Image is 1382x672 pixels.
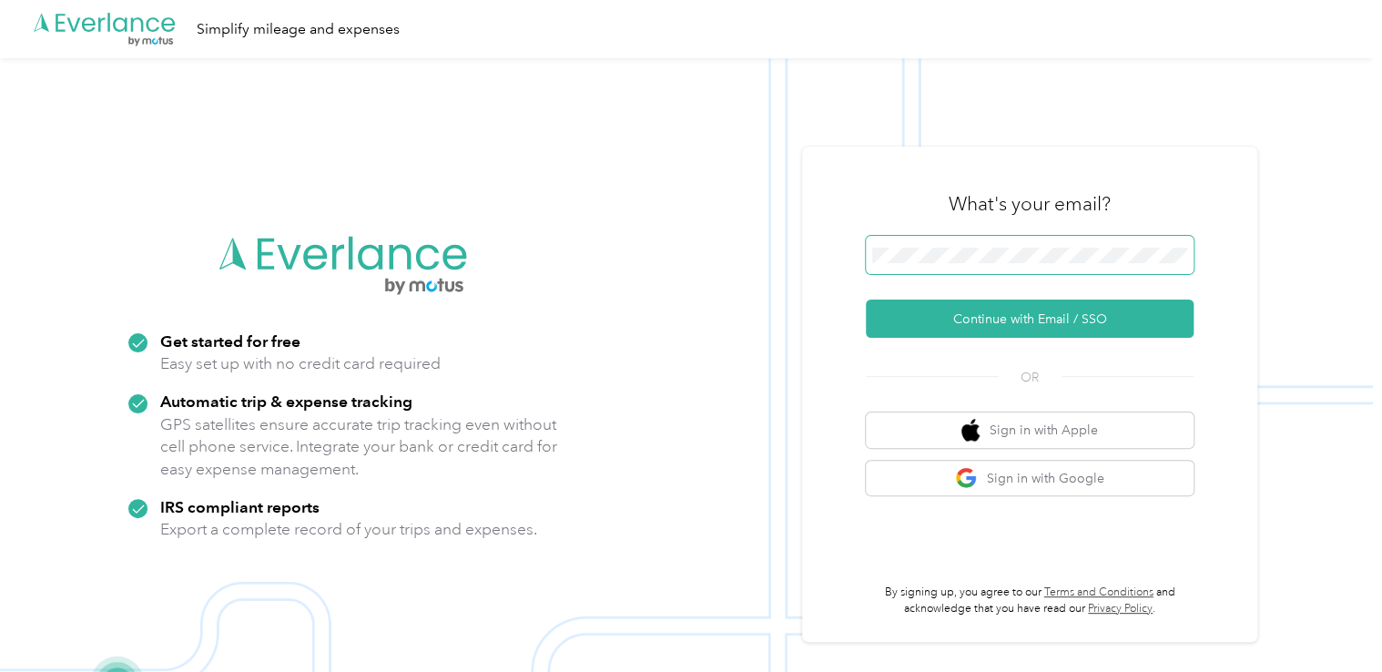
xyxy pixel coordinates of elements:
p: GPS satellites ensure accurate trip tracking even without cell phone service. Integrate your bank... [160,413,558,481]
button: apple logoSign in with Apple [866,412,1194,448]
span: OR [998,368,1062,387]
p: Export a complete record of your trips and expenses. [160,518,537,541]
p: Easy set up with no credit card required [160,352,441,375]
button: Continue with Email / SSO [866,300,1194,338]
a: Terms and Conditions [1044,585,1153,599]
strong: Get started for free [160,331,300,351]
h3: What's your email? [949,191,1111,217]
div: Simplify mileage and expenses [197,18,400,41]
strong: IRS compliant reports [160,497,320,516]
a: Privacy Policy [1088,602,1153,616]
strong: Automatic trip & expense tracking [160,392,412,411]
img: apple logo [961,419,980,442]
button: google logoSign in with Google [866,461,1194,496]
img: google logo [955,467,978,490]
p: By signing up, you agree to our and acknowledge that you have read our . [866,585,1194,616]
